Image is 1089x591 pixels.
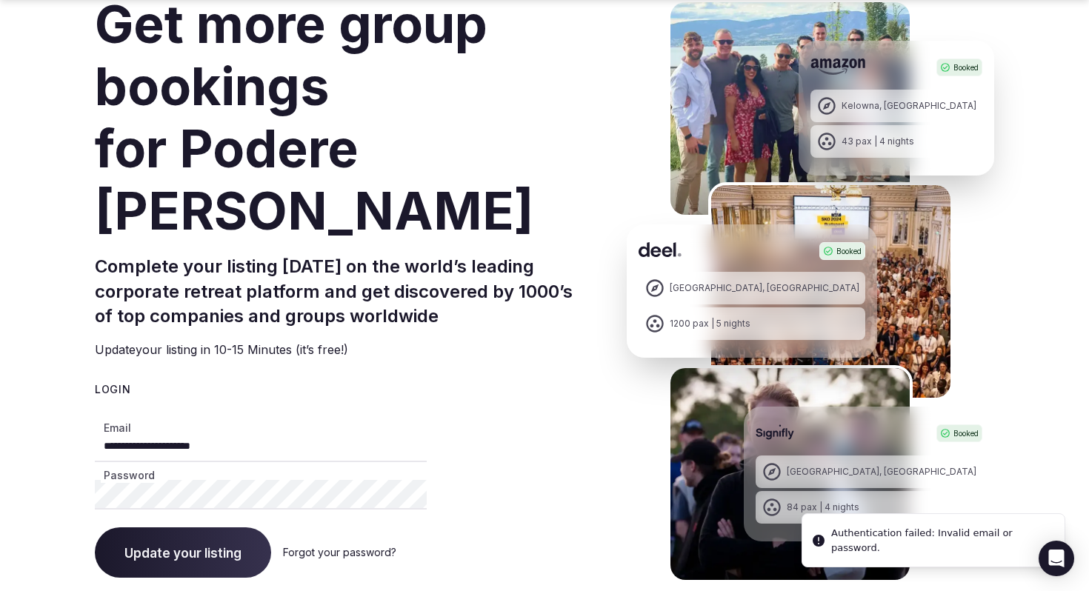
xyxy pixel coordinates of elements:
img: Signifly Portugal Retreat [667,365,913,584]
div: Booked [936,424,982,442]
div: [GEOGRAPHIC_DATA], [GEOGRAPHIC_DATA] [787,466,976,478]
div: 1200 pax | 5 nights [670,318,750,330]
a: Forgot your password? [283,546,396,558]
div: 84 pax | 4 nights [787,501,859,514]
div: Booked [819,242,865,260]
p: Update your listing in 10-15 Minutes (it’s free!) [95,341,591,358]
div: Kelowna, [GEOGRAPHIC_DATA] [842,100,976,113]
div: Booked [936,59,982,76]
div: 43 pax | 4 nights [842,136,914,148]
img: Deel Spain Retreat [708,182,953,401]
span: Update your listing [124,545,242,560]
div: Authentication failed: Invalid email or password. [831,526,1053,555]
h2: Complete your listing [DATE] on the world’s leading corporate retreat platform and get discovered... [95,254,591,329]
div: Open Intercom Messenger [1039,541,1074,576]
div: [GEOGRAPHIC_DATA], [GEOGRAPHIC_DATA] [670,282,859,295]
div: Login [95,382,591,397]
button: Update your listing [95,527,271,578]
